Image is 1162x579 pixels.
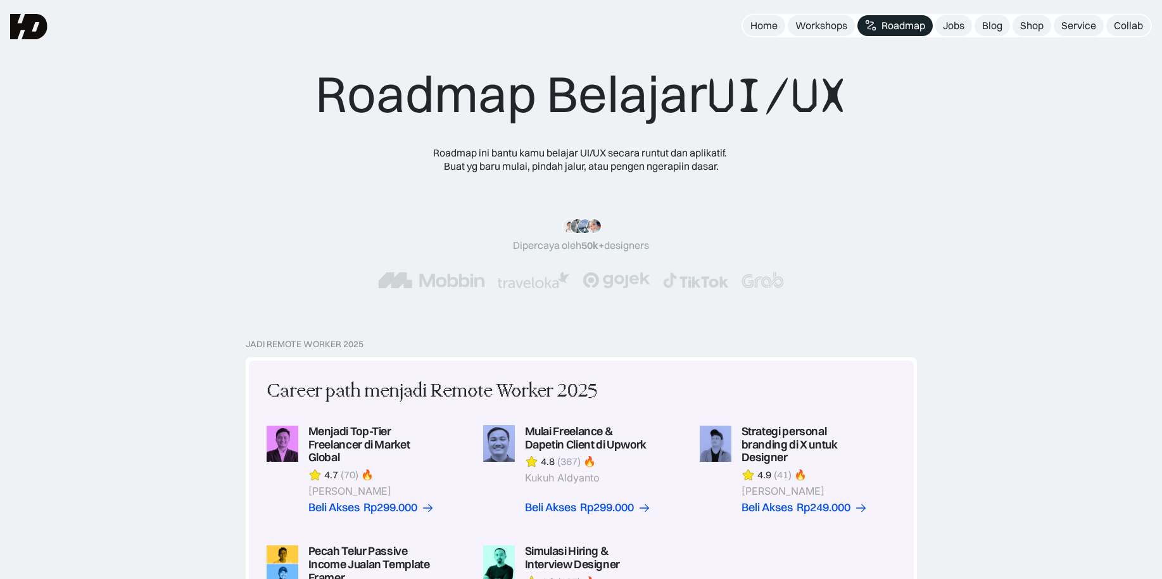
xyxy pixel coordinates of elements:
[580,501,634,514] div: Rp299.000
[935,15,972,36] a: Jobs
[525,501,576,514] div: Beli Akses
[707,65,847,126] span: UI/UX
[423,146,740,173] div: Roadmap ini bantu kamu belajar UI/UX secara runtut dan aplikatif. Buat yg baru mulai, pindah jalu...
[267,378,597,405] div: Career path menjadi Remote Worker 2025
[943,19,964,32] div: Jobs
[1061,19,1096,32] div: Service
[1114,19,1143,32] div: Collab
[363,501,417,514] div: Rp299.000
[1013,15,1051,36] a: Shop
[315,63,847,126] div: Roadmap Belajar
[513,239,649,252] div: Dipercaya oleh designers
[881,19,925,32] div: Roadmap
[308,501,360,514] div: Beli Akses
[742,501,793,514] div: Beli Akses
[975,15,1010,36] a: Blog
[982,19,1002,32] div: Blog
[246,339,363,350] div: Jadi Remote Worker 2025
[795,19,847,32] div: Workshops
[797,501,850,514] div: Rp249.000
[750,19,778,32] div: Home
[742,501,868,514] a: Beli AksesRp249.000
[1054,15,1104,36] a: Service
[743,15,785,36] a: Home
[525,501,651,514] a: Beli AksesRp299.000
[581,239,604,251] span: 50k+
[788,15,855,36] a: Workshops
[1020,19,1044,32] div: Shop
[857,15,933,36] a: Roadmap
[308,501,434,514] a: Beli AksesRp299.000
[1106,15,1151,36] a: Collab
